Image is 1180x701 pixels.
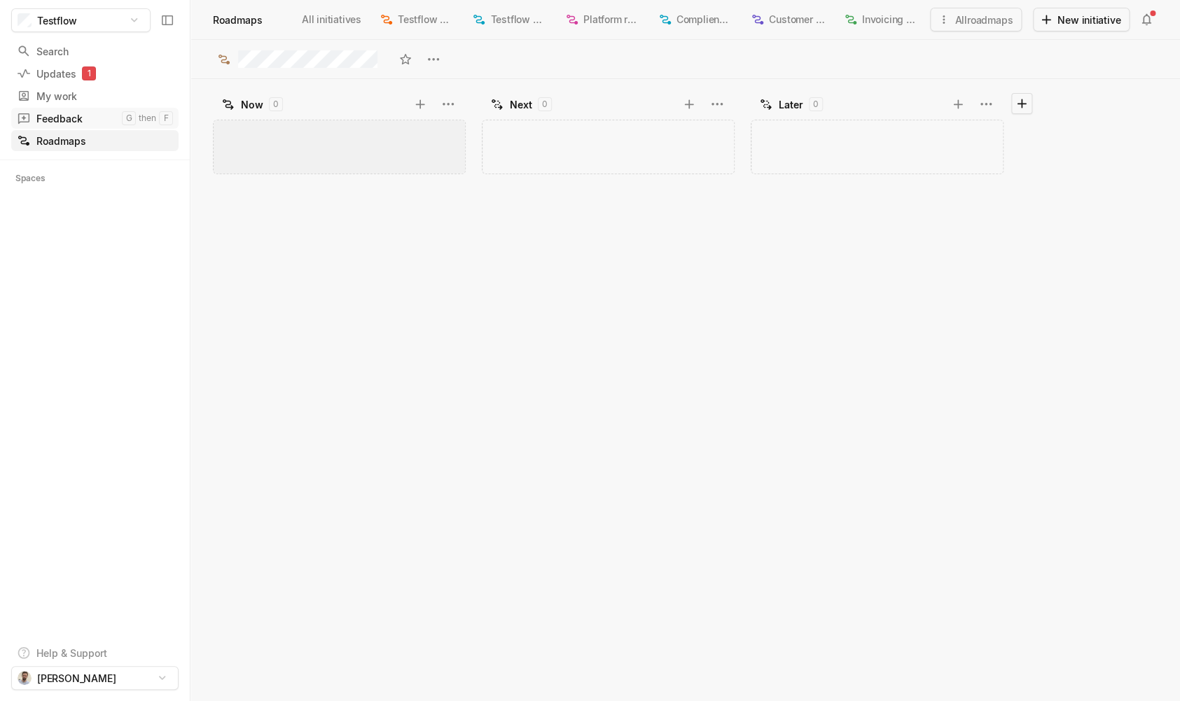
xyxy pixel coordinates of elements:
[371,8,463,31] div: Testflow Client Experience Roadmap
[676,12,733,27] span: Complience & Legal roadmap
[510,97,532,112] div: Next
[37,13,76,28] span: Testflow
[11,108,179,129] a: Feedbackgthenf
[213,115,472,701] div: grid
[17,66,173,81] div: Updates
[18,671,32,685] img: 3136807_06c369cd-a67c-4a84-93b5-9add2e13a074_thumbnail_250x250.jpeg
[136,111,159,125] div: then
[15,171,62,185] div: Spaces
[302,12,361,27] span: All initiatives
[557,8,648,31] div: Platform roadmap
[37,671,116,686] span: [PERSON_NAME]
[835,8,927,31] div: Invoicing & Payouts roadmap
[398,12,454,27] span: Testflow Client Experience Roadmap
[769,12,826,27] span: Customer Feedback roadmap
[17,44,173,59] div: Search
[269,97,283,111] div: 0
[17,134,173,148] div: Roadmaps
[742,8,834,31] div: Customer Feedback roadmap
[1033,8,1130,31] button: New initiative
[11,8,151,32] button: Testflow
[17,111,122,126] div: Feedback
[36,646,107,660] div: Help & Support
[82,66,96,80] div: 1
[583,12,640,27] span: Platform roadmap
[751,115,1010,701] div: grid
[241,97,263,112] div: Now
[464,8,555,31] div: Testflow Tester Roadmap
[930,8,1022,31] button: Allroadmaps
[293,8,370,31] button: All initiatives
[159,111,173,125] kbd: f
[538,97,552,111] div: 0
[809,97,823,111] div: 0
[779,97,803,112] div: Later
[11,666,179,690] button: [PERSON_NAME]
[11,63,179,84] a: Updates1
[650,8,742,31] div: Complience & Legal roadmap
[17,89,173,104] div: My work
[210,10,265,29] div: Roadmaps
[482,115,741,701] div: grid
[862,12,919,27] span: Invoicing & Payouts roadmap
[11,130,179,151] a: Roadmaps
[11,85,179,106] a: My work
[122,111,136,125] kbd: g
[490,12,547,27] span: Testflow Tester Roadmap
[11,41,179,62] a: Search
